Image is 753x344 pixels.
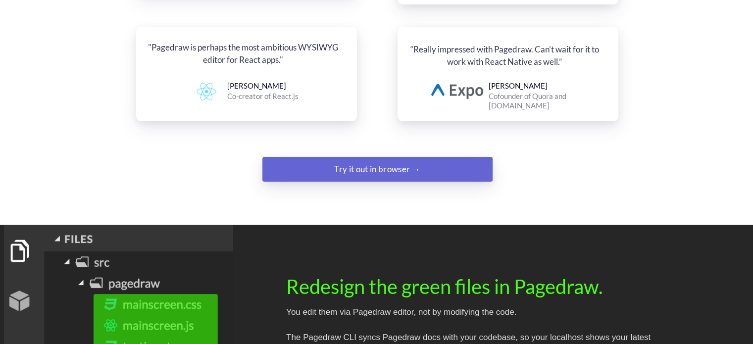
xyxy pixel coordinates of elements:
div: Co-creator of React.js [227,92,327,101]
div: “Really impressed with Pagedraw. Can’t wait for it to work with React Native as well.” [407,43,602,68]
a: Try it out in browser → [262,157,493,182]
img: image.png [431,84,483,99]
div: Redesign the green files in Pagedraw. [286,275,659,298]
div: Cofounder of Quora and [DOMAIN_NAME] [489,92,602,110]
img: 1786119702726483-1511943211646-D4982605-43E9-48EC-9604-858B5CF597D3.png [197,83,216,100]
div: [PERSON_NAME] [227,81,290,91]
div: "Pagedraw is perhaps the most ambitious WYSIWYG editor for React apps." [146,41,341,66]
div: You edit them via Pagedraw editor, not by modifying the code. [286,306,659,319]
div: Try it out in browser → [299,159,456,179]
div: [PERSON_NAME] [489,81,552,91]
